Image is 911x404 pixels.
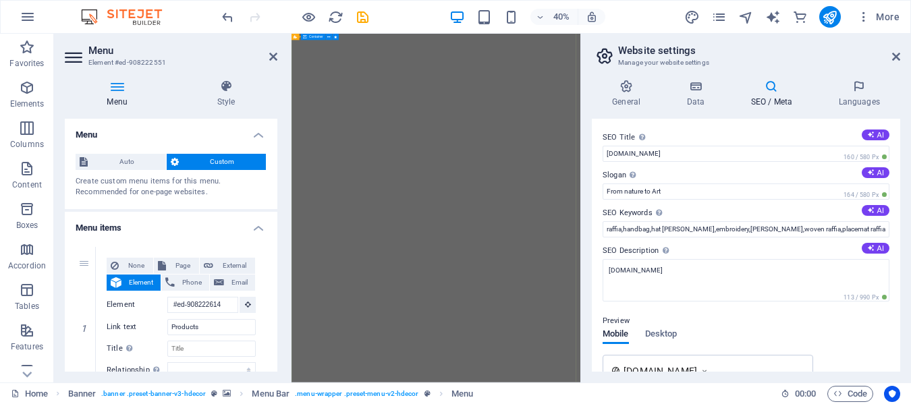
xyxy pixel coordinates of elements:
[88,57,250,69] h3: Element #ed-908222551
[603,329,677,355] div: Preview
[603,205,889,221] label: SEO Keywords
[618,57,873,69] h3: Manage your website settings
[819,6,841,28] button: publish
[300,9,316,25] button: Click here to leave preview mode and continue editing
[645,326,678,345] span: Desktop
[857,10,900,24] span: More
[9,58,44,69] p: Favorites
[795,386,816,402] span: 00 00
[167,319,256,335] input: Link text...
[170,258,195,274] span: Page
[624,364,697,378] span: [DOMAIN_NAME]
[107,341,167,357] label: Title
[309,35,323,38] span: Container
[183,154,263,170] span: Custom
[10,139,44,150] p: Columns
[792,9,808,25] button: commerce
[65,80,175,108] h4: Menu
[123,258,149,274] span: None
[12,179,42,190] p: Content
[200,258,255,274] button: External
[530,9,578,25] button: 40%
[666,80,730,108] h4: Data
[424,390,431,397] i: This element is a customizable preset
[88,45,277,57] h2: Menu
[92,154,162,170] span: Auto
[161,275,209,291] button: Phone
[711,9,727,25] i: Pages (Ctrl+Alt+S)
[592,80,666,108] h4: General
[11,341,43,352] p: Features
[68,386,96,402] span: Click to select. Double-click to edit
[107,275,161,291] button: Element
[551,9,572,25] h6: 40%
[228,275,251,291] span: Email
[804,388,806,399] span: :
[65,212,277,236] h4: Menu items
[167,341,256,357] input: Title
[68,386,474,402] nav: breadcrumb
[8,260,46,271] p: Accordion
[154,258,199,274] button: Page
[219,9,236,25] button: undo
[603,243,889,259] label: SEO Description
[618,45,900,57] h2: Website settings
[78,9,179,25] img: Editor Logo
[603,129,889,146] label: SEO Title
[884,386,900,402] button: Usercentrics
[107,258,153,274] button: None
[781,386,817,402] h6: Session time
[711,9,727,25] button: pages
[841,190,889,200] span: 164 / 580 Px
[11,386,48,402] a: Click to cancel selection. Double-click to open Pages
[852,6,905,28] button: More
[211,390,217,397] i: This element is a customizable preset
[175,80,277,108] h4: Style
[451,386,473,402] span: Click to select. Double-click to edit
[107,319,167,335] label: Link text
[76,154,166,170] button: Auto
[220,9,236,25] i: Undo: Change keywords (Ctrl+Z)
[328,9,343,25] i: Reload page
[603,167,889,183] label: Slogan
[167,297,238,313] input: No element chosen
[179,275,205,291] span: Phone
[827,386,873,402] button: Code
[126,275,157,291] span: Element
[603,183,889,200] input: Slogan...
[327,9,343,25] button: reload
[730,80,818,108] h4: SEO / Meta
[738,9,754,25] button: navigator
[738,9,754,25] i: Navigator
[74,323,94,334] em: 1
[210,275,255,291] button: Email
[354,9,370,25] button: save
[862,129,889,140] button: SEO Title
[684,9,700,25] i: Design (Ctrl+Alt+Y)
[603,313,630,329] p: Preview
[833,386,867,402] span: Code
[16,220,38,231] p: Boxes
[167,154,267,170] button: Custom
[107,362,167,378] label: Relationship
[76,176,267,198] div: Create custom menu items for this menu. Recommended for one-page websites.
[841,152,889,162] span: 160 / 580 Px
[65,119,277,143] h4: Menu
[295,386,418,402] span: . menu-wrapper .preset-menu-v2-hdecor
[223,390,231,397] i: This element contains a background
[10,98,45,109] p: Elements
[841,293,889,302] span: 113 / 990 Px
[684,9,700,25] button: design
[15,301,39,312] p: Tables
[818,80,900,108] h4: Languages
[765,9,781,25] i: AI Writer
[765,9,781,25] button: text_generator
[217,258,251,274] span: External
[586,11,598,23] i: On resize automatically adjust zoom level to fit chosen device.
[862,167,889,178] button: Slogan
[603,326,629,345] span: Mobile
[107,297,167,313] label: Element
[862,205,889,216] button: SEO Keywords
[101,386,206,402] span: . banner .preset-banner-v3-hdecor
[252,386,289,402] span: Click to select. Double-click to edit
